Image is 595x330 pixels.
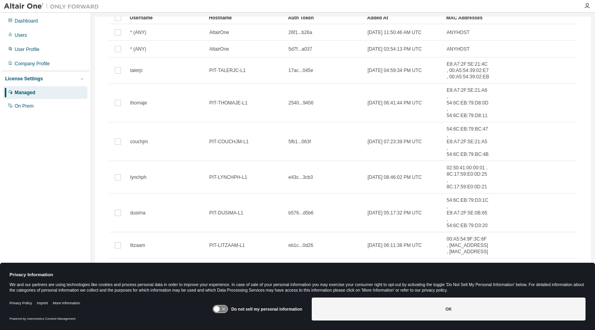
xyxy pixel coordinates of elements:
img: Altair One [4,2,103,10]
span: PIT-LYNCHPH-L1 [209,174,247,180]
div: Managed [15,89,35,96]
div: License Settings [5,76,43,82]
span: thomaje [130,100,147,106]
span: dusima [130,210,146,216]
span: PIT-COUCHJM-L1 [209,138,248,145]
span: * (ANY) [130,46,146,52]
span: AltairOne [209,29,229,36]
div: Users [15,32,27,38]
span: E8:A7:2F:5E:21:4C , 00:A5:54:39:02:E7 , 00:A5:54:39:02:EB [447,61,489,80]
span: b576...d5b6 [288,210,313,216]
span: eb1c...0d26 [288,242,313,248]
span: 17ac...045e [288,67,313,74]
span: * (ANY) [130,29,146,36]
span: ANYHOST [447,29,470,36]
span: 02:50:41:00:00:01 , 8C:17:59:E0:0D:25 , 8C:17:59:E0:0D:21 [447,165,489,190]
div: Hostname [209,11,282,24]
span: 5d7f...a037 [288,46,312,52]
div: User Profile [15,46,40,53]
span: [DATE] 07:23:39 PM UTC [368,138,422,145]
span: AltairOne [209,46,229,52]
div: Auth Token [288,11,361,24]
span: [DATE] 06:41:44 PM UTC [368,100,422,106]
span: litzaam [130,242,145,248]
span: [DATE] 03:54:13 PM UTC [368,46,422,52]
span: PIT-DUSIMA-L1 [209,210,243,216]
span: lynchph [130,174,146,180]
div: Username [130,11,203,24]
span: 2540...9456 [288,100,313,106]
span: [DATE] 11:50:46 AM UTC [368,29,422,36]
div: Dashboard [15,18,38,24]
span: couchjm [130,138,148,145]
span: PIT-TALERJC-L1 [209,67,246,74]
span: [DATE] 08:46:02 PM UTC [368,174,422,180]
span: PIT-THOMAJE-L1 [209,100,248,106]
div: On Prem [15,103,34,109]
span: ANYHOST [447,46,470,52]
span: [DATE] 05:17:32 PM UTC [368,210,422,216]
span: 00:A5:54:9F:3C:6F , [MAC_ADDRESS] , [MAC_ADDRESS] [447,236,489,255]
span: [DATE] 06:11:38 PM UTC [368,242,422,248]
span: 54:6C:EB:79:D3:1C , E8:A7:2F:5E:0B:65 , 54:6C:EB:79:D3:20 [447,197,489,229]
span: [DATE] 04:59:34 PM UTC [368,67,422,74]
span: PIT-LITZAAM-L1 [209,242,245,248]
span: 26f1...b26a [288,29,312,36]
span: 54:6C:EB:79:BC:47 , E8:A7:2F:5E:21:A5 , 54:6C:EB:79:BC:4B [447,126,489,157]
div: Company Profile [15,61,50,67]
span: 5fb1...063f [288,138,311,145]
span: E8:A7:2F:5E:21:A6 , 54:6C:EB:79:D8:0D , 54:6C:EB:79:D8:11 [447,87,489,119]
span: e43c...3cb3 [288,174,313,180]
div: MAC Addresses [446,11,490,24]
span: talerjc [130,67,143,74]
div: Added At [367,11,440,24]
